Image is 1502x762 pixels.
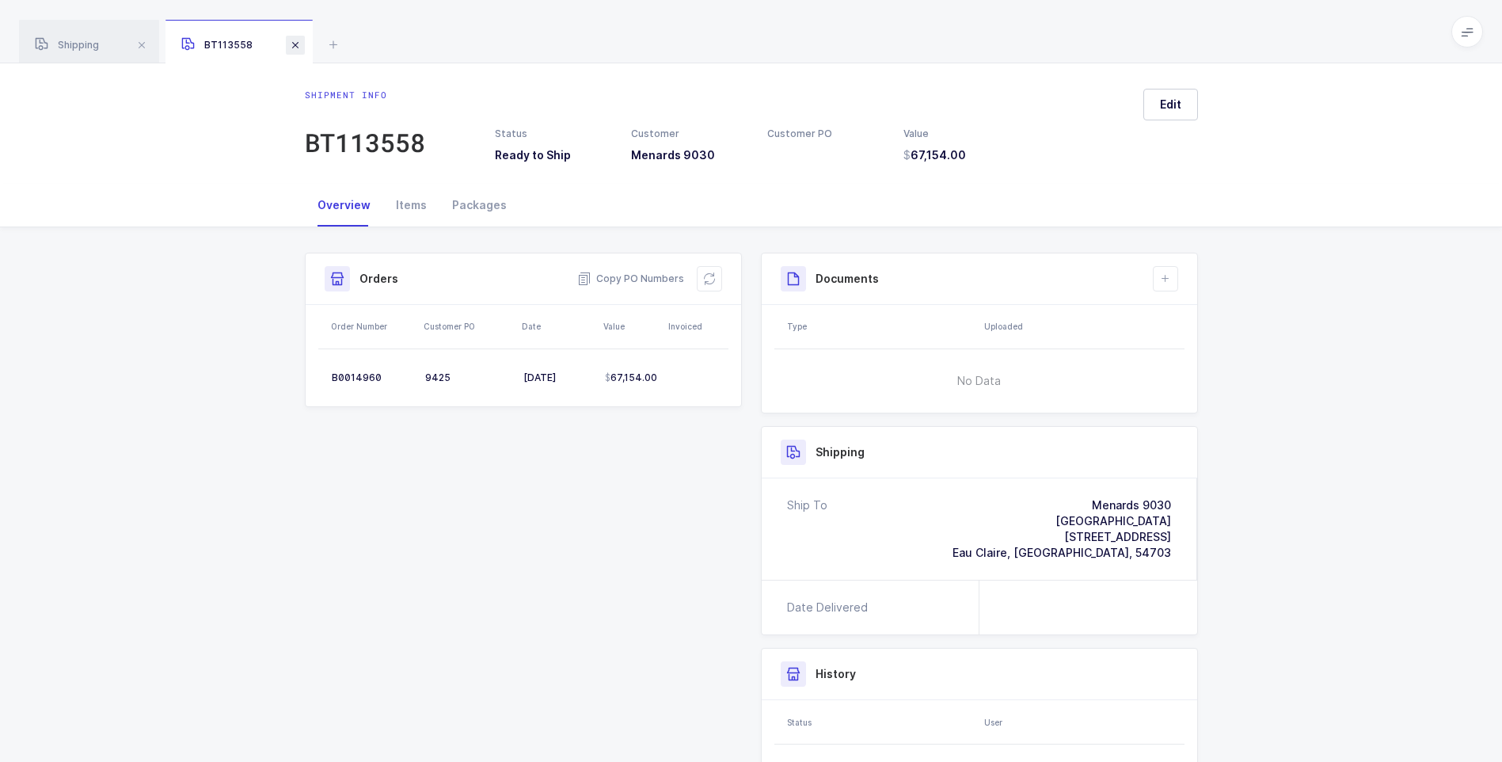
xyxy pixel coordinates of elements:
[787,716,975,729] div: Status
[787,600,874,615] div: Date Delivered
[305,184,383,227] div: Overview
[332,371,413,384] div: B0014960
[495,127,612,141] div: Status
[522,320,594,333] div: Date
[953,497,1171,513] div: Menards 9030
[425,371,511,384] div: 9425
[439,184,519,227] div: Packages
[1143,89,1198,120] button: Edit
[953,546,1171,559] span: Eau Claire, [GEOGRAPHIC_DATA], 54703
[383,184,439,227] div: Items
[605,371,657,384] span: 67,154.00
[903,127,1021,141] div: Value
[631,127,748,141] div: Customer
[984,716,1180,729] div: User
[767,127,884,141] div: Customer PO
[181,39,253,51] span: BT113558
[603,320,659,333] div: Value
[35,39,99,51] span: Shipping
[668,320,724,333] div: Invoiced
[359,271,398,287] h3: Orders
[787,320,975,333] div: Type
[953,513,1171,529] div: [GEOGRAPHIC_DATA]
[816,271,879,287] h3: Documents
[523,371,592,384] div: [DATE]
[903,147,966,163] span: 67,154.00
[787,497,827,561] div: Ship To
[331,320,414,333] div: Order Number
[984,320,1180,333] div: Uploaded
[953,529,1171,545] div: [STREET_ADDRESS]
[631,147,748,163] h3: Menards 9030
[577,271,684,287] button: Copy PO Numbers
[305,89,425,101] div: Shipment info
[1160,97,1181,112] span: Edit
[816,444,865,460] h3: Shipping
[495,147,612,163] h3: Ready to Ship
[424,320,512,333] div: Customer PO
[876,357,1082,405] span: No Data
[816,666,856,682] h3: History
